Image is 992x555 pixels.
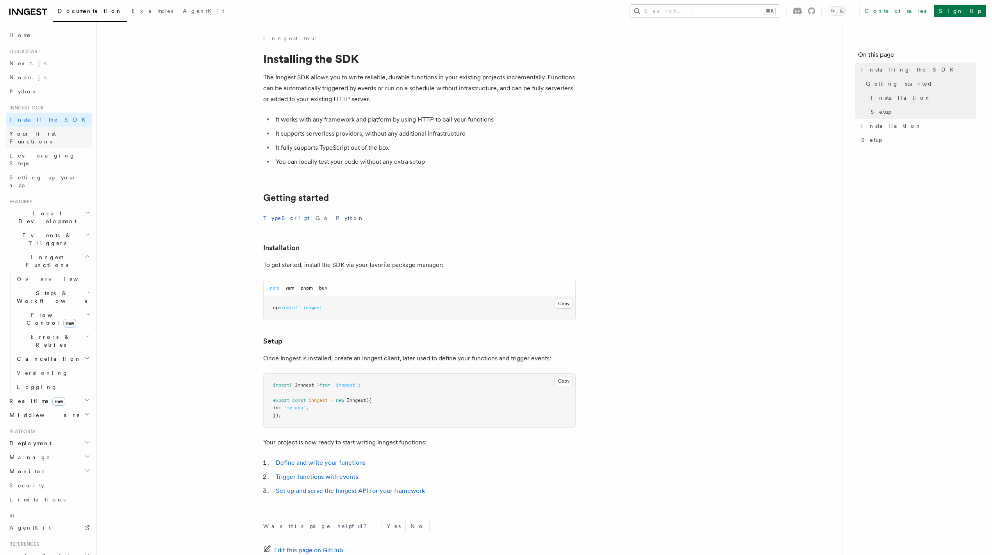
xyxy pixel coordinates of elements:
span: Install the SDK [9,116,90,123]
span: Platform [6,428,35,435]
span: Inngest tour [6,105,44,111]
button: Yes [382,520,405,532]
span: Inngest Functions [6,253,84,269]
span: Home [9,31,31,39]
button: Manage [6,450,92,464]
span: Installation [861,122,922,130]
a: Trigger functions with events [276,473,358,480]
p: Was this page helpful? [263,522,372,530]
span: Limitations [9,496,66,503]
a: Security [6,478,92,492]
span: Realtime [6,397,65,405]
span: : [278,405,281,410]
button: Flow Controlnew [14,308,92,330]
button: Inngest Functions [6,250,92,272]
span: References [6,541,39,547]
span: import [273,382,289,388]
a: Versioning [14,366,92,380]
span: Monitor [6,467,46,475]
span: npm [273,305,281,310]
span: }); [273,413,281,418]
span: Events & Triggers [6,231,85,247]
a: Installation [867,91,976,105]
span: Manage [6,453,50,461]
span: Flow Control [14,311,86,327]
button: Events & Triggers [6,228,92,250]
span: ; [358,382,360,388]
span: inngest [303,305,322,310]
span: Deployment [6,439,52,447]
li: It supports serverless providers, without any additional infrastructure [273,128,576,139]
a: Installing the SDK [858,63,976,77]
button: Errors & Retries [14,330,92,352]
p: The Inngest SDK allows you to write reliable, durable functions in your existing projects increme... [263,72,576,105]
li: It fully supports TypeScript out of the box [273,142,576,153]
a: Define and write your functions [276,459,366,466]
a: Setup [867,105,976,119]
span: Getting started [866,80,933,88]
button: TypeScript [263,209,309,227]
button: Middleware [6,408,92,422]
span: { Inngest } [289,382,319,388]
span: Installation [871,94,931,102]
span: Next.js [9,60,46,66]
h4: On this page [858,50,976,63]
div: Inngest Functions [6,272,92,394]
button: Toggle dark mode [828,6,847,16]
span: Documentation [58,8,122,14]
a: Examples [127,2,178,21]
span: Installing the SDK [861,66,958,73]
a: Getting started [263,192,329,203]
button: Copy [555,376,573,386]
span: Local Development [6,209,85,225]
button: Go [316,209,330,227]
span: Overview [17,276,97,282]
a: Installation [858,119,976,133]
span: Node.js [9,74,46,81]
span: install [281,305,300,310]
a: Sign Up [934,5,986,17]
a: Logging [14,380,92,394]
button: Local Development [6,206,92,228]
span: AI [6,513,14,519]
span: Middleware [6,411,80,419]
a: Home [6,28,92,42]
span: Your first Functions [9,131,56,145]
button: Cancellation [14,352,92,366]
button: Realtimenew [6,394,92,408]
span: Setup [861,136,882,144]
a: Contact sales [860,5,931,17]
p: Your project is now ready to start writing Inngest functions: [263,437,576,448]
button: Search...⌘K [630,5,780,17]
kbd: ⌘K [764,7,775,15]
li: You can locally test your code without any extra setup [273,156,576,167]
h1: Installing the SDK [263,52,576,66]
a: Install the SDK [6,113,92,127]
span: inngest [309,397,328,403]
button: Monitor [6,464,92,478]
a: AgentKit [178,2,229,21]
button: npm [270,280,279,296]
a: Installation [263,242,300,253]
span: "my-app" [284,405,306,410]
button: Copy [555,299,573,309]
span: Inngest [347,397,366,403]
span: AgentKit [183,8,224,14]
span: Python [9,88,38,95]
span: Setup [871,108,891,116]
span: new [336,397,344,403]
a: Limitations [6,492,92,507]
button: Steps & Workflows [14,286,92,308]
a: Setup [858,133,976,147]
span: Steps & Workflows [14,289,87,305]
span: AgentKit [9,525,51,531]
a: Documentation [53,2,127,22]
span: new [52,397,65,406]
button: pnpm [301,280,313,296]
span: "inngest" [333,382,358,388]
span: ({ [366,397,371,403]
span: Versioning [17,370,68,376]
span: Errors & Retries [14,333,85,349]
span: const [292,397,306,403]
a: Your first Functions [6,127,92,149]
